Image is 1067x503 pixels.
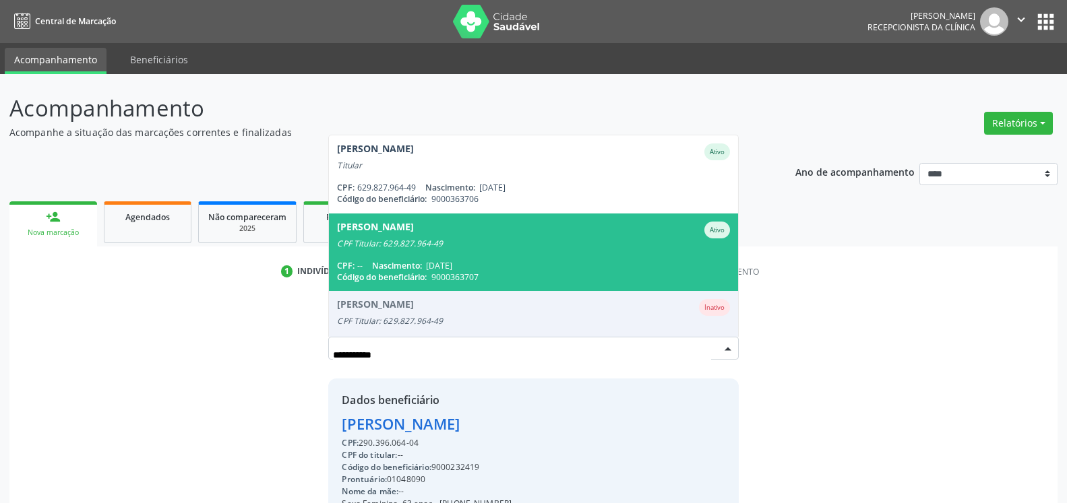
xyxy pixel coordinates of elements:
[326,211,368,223] span: Resolvidos
[208,224,286,234] div: 2025
[431,271,479,283] span: 9000363707
[372,260,422,271] span: Nascimento:
[342,437,359,448] span: CPF:
[9,125,743,139] p: Acompanhe a situação das marcações correntes e finalizadas
[35,15,116,27] span: Central de Marcação
[342,413,682,435] div: [PERSON_NAME]
[5,48,106,74] a: Acompanhamento
[867,10,975,22] div: [PERSON_NAME]
[125,211,170,223] span: Agendados
[342,392,682,408] div: Dados beneficiário
[342,485,398,497] span: Nome da mãe:
[208,211,286,223] span: Não compareceram
[313,224,381,234] div: 2025
[867,22,975,33] span: Recepcionista da clínica
[337,238,729,249] div: CPF Titular: 629.827.964-49
[337,182,729,193] div: 629.827.964-49
[281,265,293,277] div: 1
[795,163,915,180] p: Ano de acompanhamento
[342,473,682,485] div: 01048090
[342,449,397,461] span: CPF do titular:
[342,449,682,461] div: --
[342,461,682,473] div: 9000232419
[121,48,197,71] a: Beneficiários
[337,271,427,283] span: Código do beneficiário:
[710,226,725,234] small: Ativo
[342,473,387,485] span: Prontuário:
[297,265,342,277] div: Indivíduo
[426,260,452,271] span: [DATE]
[46,209,61,224] div: person_add
[984,112,1053,135] button: Relatórios
[337,143,414,160] div: [PERSON_NAME]
[342,485,682,498] div: --
[710,147,725,156] small: Ativo
[9,92,743,125] p: Acompanhamento
[337,222,414,238] div: [PERSON_NAME]
[9,10,116,32] a: Central de Marcação
[1014,12,1029,27] i: 
[337,260,355,271] span: CPF:
[431,193,479,205] span: 9000363706
[980,7,1008,36] img: img
[425,182,475,193] span: Nascimento:
[342,461,431,473] span: Código do beneficiário:
[337,193,427,205] span: Código do beneficiário:
[479,182,506,193] span: [DATE]
[342,437,682,449] div: 290.396.064-04
[337,260,729,271] div: --
[1008,7,1034,36] button: 
[337,160,729,171] div: Titular
[19,228,88,238] div: Nova marcação
[337,182,355,193] span: CPF:
[1034,10,1058,34] button: apps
